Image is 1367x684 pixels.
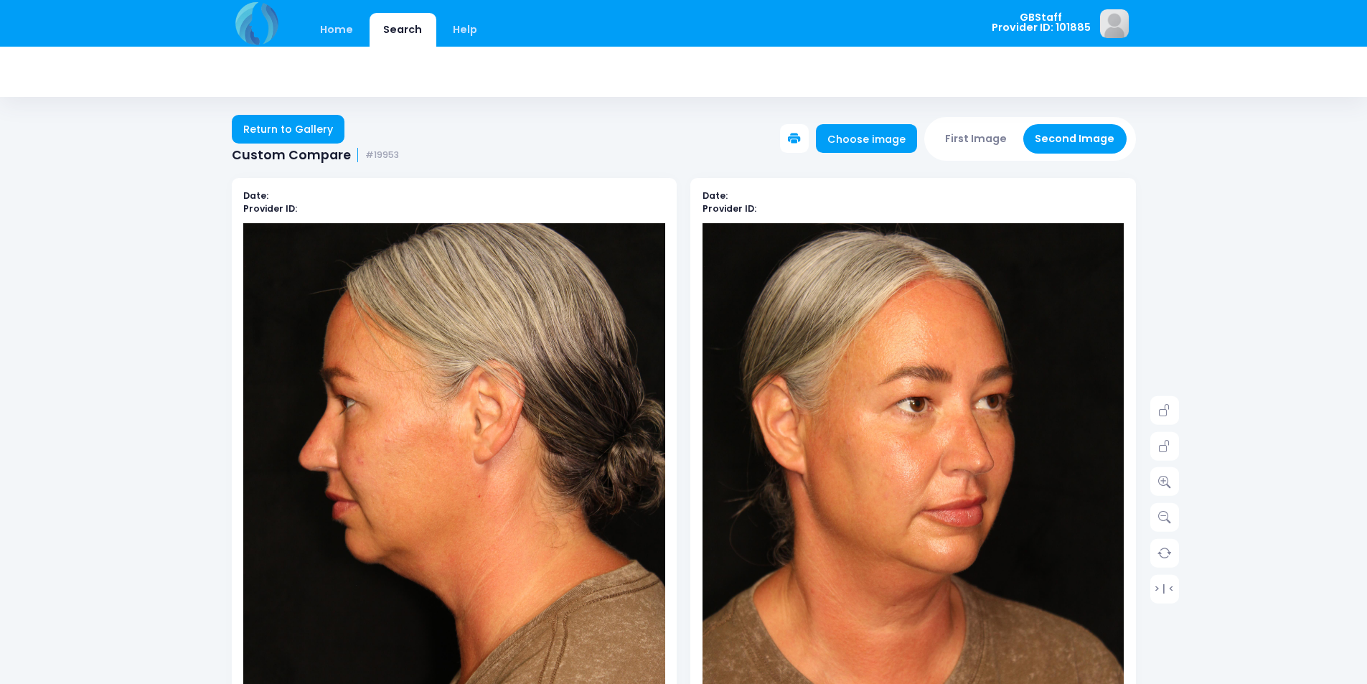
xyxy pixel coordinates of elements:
small: #19953 [365,150,399,161]
button: First Image [934,124,1019,154]
span: GBStaff Provider ID: 101885 [992,12,1091,33]
b: Provider ID: [703,202,756,215]
a: Return to Gallery [232,115,345,144]
b: Provider ID: [243,202,297,215]
span: Custom Compare [232,148,351,163]
button: Second Image [1023,124,1127,154]
a: Search [370,13,436,47]
a: Choose image [816,124,918,153]
a: > | < [1150,574,1179,603]
img: image [1100,9,1129,38]
b: Date: [243,189,268,202]
a: Help [438,13,491,47]
b: Date: [703,189,728,202]
a: Home [306,13,367,47]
